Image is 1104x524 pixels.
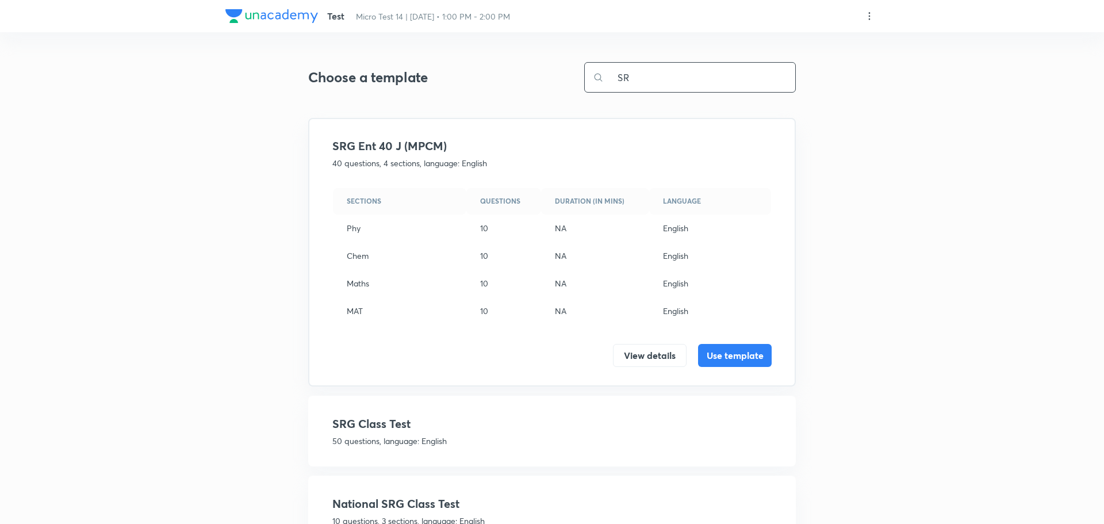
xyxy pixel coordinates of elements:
td: English [649,297,771,325]
img: Company Logo [225,9,318,23]
td: 10 [466,297,541,325]
td: Chem [333,242,466,270]
td: 10 [466,242,541,270]
p: 50 questions, language: English [332,435,772,447]
span: Micro Test 14 | [DATE] • 1:00 PM - 2:00 PM [356,11,510,22]
h4: SRG Ent 40 J (MPCM) [332,137,772,155]
button: Use template [698,344,772,367]
td: English [649,242,771,270]
th: Duration (in mins) [541,188,649,215]
td: 10 [466,270,541,297]
td: NA [541,215,649,242]
td: Phy [333,215,466,242]
th: Language [649,188,771,215]
span: Test [327,10,344,22]
th: Sections [333,188,466,215]
td: NA [541,270,649,297]
p: 40 questions, 4 sections, language: English [332,157,772,169]
td: Maths [333,270,466,297]
td: 10 [466,215,541,242]
td: NA [541,242,649,270]
h3: Choose a template [308,69,547,86]
td: English [649,270,771,297]
td: MAT [333,297,466,325]
td: English [649,215,771,242]
h4: SRG Class Test [332,415,772,433]
th: Questions [466,188,541,215]
button: View details [613,344,687,367]
input: Search for templates [604,63,795,92]
td: NA [541,297,649,325]
h4: National SRG Class Test [332,495,772,512]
